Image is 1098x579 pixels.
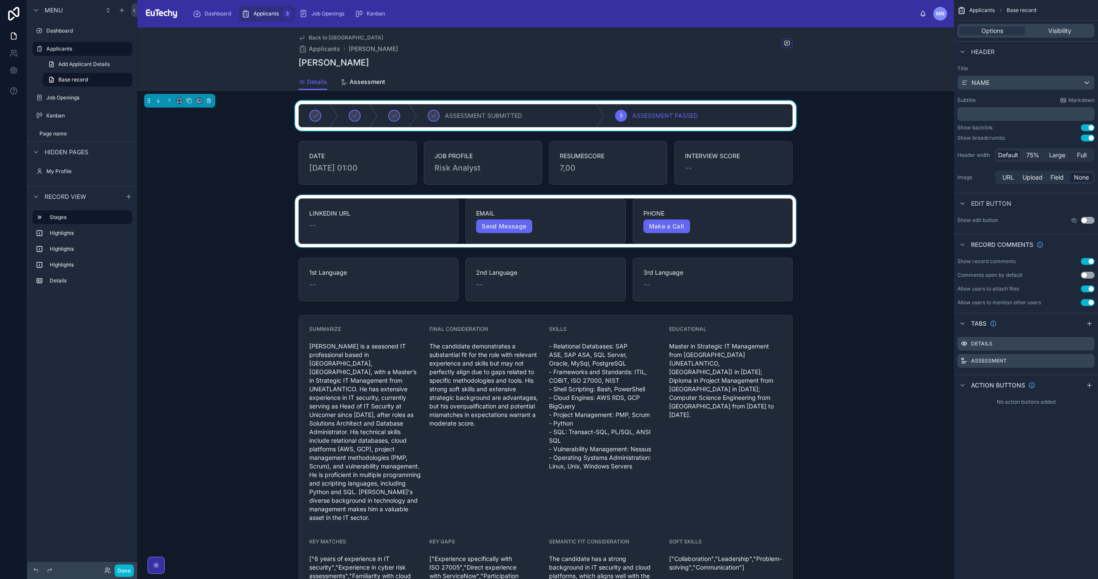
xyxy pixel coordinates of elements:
[253,10,279,17] span: Applicants
[58,76,88,83] span: Base record
[58,61,110,68] span: Add Applicant Details
[350,78,385,86] span: Assessment
[46,94,130,101] label: Job Openings
[957,174,992,181] label: Image
[998,151,1018,159] span: Default
[50,277,129,284] label: Details
[957,285,1019,292] div: Allow users to attach files
[309,34,383,41] span: Back to [GEOGRAPHIC_DATA]
[957,299,1041,306] div: Allow users to mention other users
[1060,97,1095,104] a: Markdown
[46,27,130,34] label: Dashboard
[1002,173,1014,182] span: URL
[971,381,1025,390] span: Action buttons
[957,107,1095,121] div: scrollable content
[957,272,1023,279] div: Comments open by default
[1049,151,1065,159] span: Large
[50,230,129,237] label: Highlights
[33,42,132,56] a: Applicants
[33,127,132,141] a: Page name
[957,124,993,131] div: Show backlink
[45,192,86,201] span: Record view
[971,357,1007,364] label: Assessment
[33,165,132,178] a: My Profile
[46,45,127,52] label: Applicants
[299,34,383,41] a: Back to [GEOGRAPHIC_DATA]
[352,6,391,21] a: Kanban
[632,111,698,120] span: ASSESSMENT PASSED
[981,27,1003,35] span: Options
[144,7,179,21] img: App logo
[50,261,129,268] label: Highlights
[1074,173,1089,182] span: None
[43,73,132,87] a: Base record
[620,112,623,119] span: 5
[186,4,920,23] div: scrollable content
[39,130,130,137] label: Page name
[307,78,327,86] span: Details
[957,65,1095,72] label: Title
[971,240,1033,249] span: Record comments
[297,6,350,21] a: Job Openings
[299,57,369,69] h1: [PERSON_NAME]
[1023,173,1043,182] span: Upload
[936,10,944,17] span: MN
[957,152,992,159] label: Header width
[1068,97,1095,104] span: Markdown
[971,340,992,347] label: Details
[957,135,1005,141] div: Show breadcrumbs
[50,214,125,221] label: Stages
[954,395,1098,409] div: No action buttons added
[971,48,995,56] span: Header
[971,78,989,87] span: NAME
[969,7,995,14] span: Applicants
[971,319,986,328] span: Tabs
[367,10,385,17] span: Kanban
[33,91,132,105] a: Job Openings
[27,207,137,296] div: scrollable content
[46,112,130,119] label: Kanban
[971,199,1011,208] span: Edit button
[1048,27,1071,35] span: Visibility
[445,111,522,120] span: ASSESSMENT SUBMITTED
[1026,151,1039,159] span: 75%
[1077,151,1086,159] span: Full
[45,148,88,156] span: Hidden pages
[1050,173,1064,182] span: Field
[341,74,385,91] a: Assessment
[957,97,976,104] label: Subtitle
[33,109,132,123] a: Kanban
[282,9,293,19] div: 3
[349,45,398,53] a: [PERSON_NAME]
[1007,7,1036,14] span: Base record
[957,75,1095,90] button: NAME
[46,168,130,175] label: My Profile
[311,10,344,17] span: Job Openings
[239,6,295,21] a: Applicants3
[205,10,231,17] span: Dashboard
[957,258,1016,265] div: Show record comments
[957,217,998,224] label: Show edit button
[50,246,129,252] label: Highlights
[309,45,340,53] span: Applicants
[45,6,63,15] span: Menu
[43,57,132,71] a: Add Applicant Details
[33,24,132,38] a: Dashboard
[299,74,327,90] a: Details
[115,564,134,577] button: Done
[299,45,340,53] a: Applicants
[190,6,237,21] a: Dashboard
